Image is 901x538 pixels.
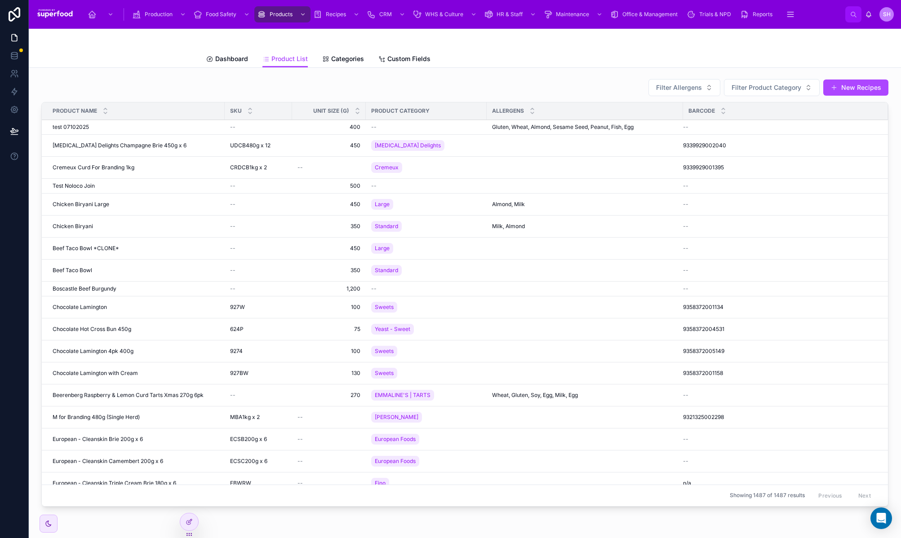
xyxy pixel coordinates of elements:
[492,123,678,131] a: Gluten, Wheat, Almond, Sesame Seed, Peanut, Fish, Egg
[297,223,360,230] a: 350
[230,480,287,487] a: FBWRW
[683,164,724,171] span: 9339929001395
[53,326,219,333] a: Chocolate Hot Cross Bun 450g
[492,201,525,208] span: Almond, Milk
[683,267,688,274] span: --
[53,348,219,355] a: Chocolate Lamington 4pk 400g
[371,456,419,467] a: European Foods
[683,414,724,421] span: 9321325002298
[297,480,360,487] a: --
[230,107,242,115] span: SKU
[492,223,678,230] a: Milk, Almond
[53,182,219,190] a: Test Noloco Join
[53,245,119,252] span: Beef Taco Bowl *CLONE*
[492,107,524,115] span: Allergens
[683,245,688,252] span: --
[683,267,877,274] a: --
[683,182,688,190] span: --
[541,6,607,22] a: Maintenance
[297,285,360,292] span: 1,200
[53,223,93,230] span: Chicken Biryani
[371,123,481,131] a: --
[230,370,287,377] a: 927BW
[230,142,287,149] a: UDCB480g x 12
[230,245,287,252] a: --
[297,123,360,131] a: 400
[53,480,219,487] a: European - Cleanskin Triple Cream Brie 180g x 6
[230,285,235,292] span: --
[371,388,481,402] a: EMMALINE'S | TARTS
[230,223,287,230] a: --
[230,348,287,355] a: 9274
[375,304,394,311] span: Sweets
[375,223,398,230] span: Standard
[823,79,888,96] button: New Recipes
[371,263,481,278] a: Standard
[191,6,254,22] a: Food Safety
[297,245,360,252] a: 450
[297,267,360,274] span: 350
[230,164,267,171] span: CRDCB1kg x 2
[753,11,772,18] span: Reports
[607,6,684,22] a: Office & Management
[53,326,131,333] span: Chocolate Hot Cross Bun 450g
[53,436,219,443] a: European - Cleanskin Brie 200g x 6
[230,458,287,465] a: ECSC200g x 6
[230,304,245,311] span: 927W
[683,123,877,131] a: --
[371,324,414,335] a: Yeast - Sweet
[297,480,303,487] span: --
[371,410,481,424] a: [PERSON_NAME]
[326,11,346,18] span: Recipes
[230,182,287,190] a: --
[297,392,360,399] span: 270
[230,201,235,208] span: --
[53,142,186,149] span: [MEDICAL_DATA] Delights Champagne Brie 450g x 6
[53,414,219,421] a: M for Branding 480g (Single Herd)
[883,11,891,18] span: SH
[297,436,303,443] span: --
[230,414,260,421] span: MBA1kg x 2
[297,348,360,355] span: 100
[375,348,394,355] span: Sweets
[683,245,877,252] a: --
[297,370,360,377] span: 130
[297,414,303,421] span: --
[215,54,248,63] span: Dashboard
[683,326,724,333] span: 9358372004531
[371,346,397,357] a: Sweets
[371,243,393,254] a: Large
[683,348,877,355] a: 9358372005149
[206,51,248,69] a: Dashboard
[375,480,386,487] span: Fino
[53,458,163,465] span: European - Cleanskin Camembert 200g x 6
[230,245,235,252] span: --
[53,164,134,171] span: Cremeux Curd For Branding 1kg
[410,6,481,22] a: WHS & Culture
[371,285,481,292] a: --
[311,6,364,22] a: Recipes
[683,201,877,208] a: --
[375,414,418,421] span: [PERSON_NAME]
[683,182,877,190] a: --
[230,326,244,333] span: 624P
[371,412,422,423] a: [PERSON_NAME]
[683,458,688,465] span: --
[683,326,877,333] a: 9358372004531
[230,123,235,131] span: --
[683,392,688,399] span: --
[297,164,360,171] a: --
[683,123,688,131] span: --
[683,164,877,171] a: 9339929001395
[683,458,877,465] a: --
[371,476,481,490] a: Fino
[371,107,430,115] span: Product Category
[36,7,74,22] img: App logo
[145,11,173,18] span: Production
[81,4,845,24] div: scrollable content
[492,123,634,131] span: Gluten, Wheat, Almond, Sesame Seed, Peanut, Fish, Egg
[297,201,360,208] a: 450
[683,304,877,311] a: 9358372001134
[683,370,877,377] a: 9358372001158
[230,326,287,333] a: 624P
